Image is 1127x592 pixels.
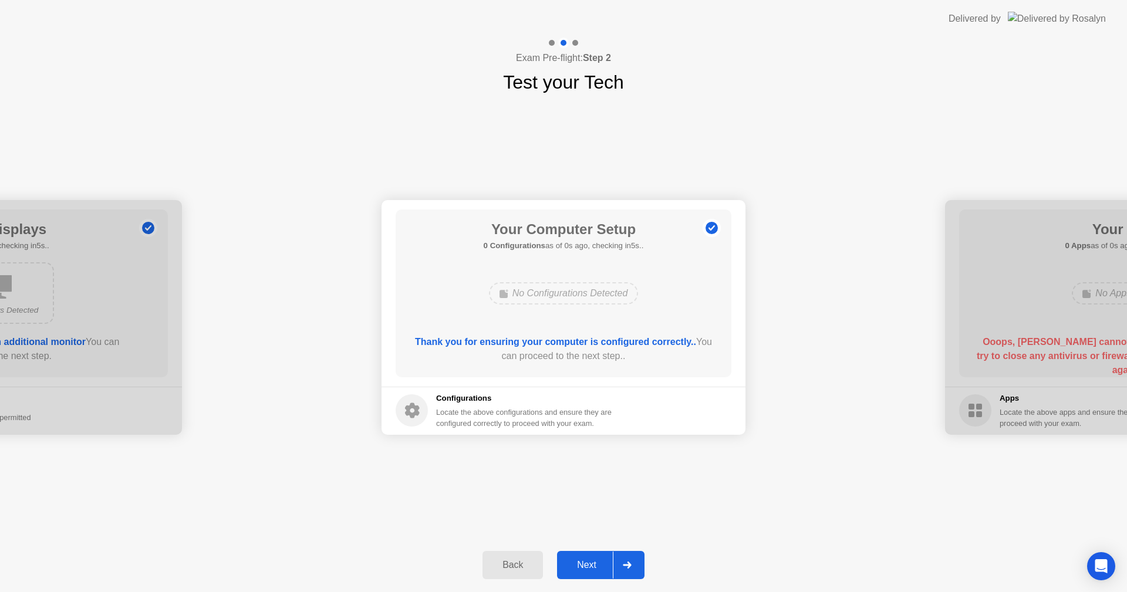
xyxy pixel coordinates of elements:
b: Thank you for ensuring your computer is configured correctly.. [415,337,696,347]
h4: Exam Pre-flight: [516,51,611,65]
div: You can proceed to the next step.. [413,335,715,363]
b: 0 Configurations [484,241,545,250]
h5: Configurations [436,393,614,404]
img: Delivered by Rosalyn [1008,12,1106,25]
h1: Test your Tech [503,68,624,96]
div: Back [486,560,539,570]
div: Delivered by [949,12,1001,26]
button: Back [482,551,543,579]
h5: as of 0s ago, checking in5s.. [484,240,644,252]
div: Next [561,560,613,570]
h1: Your Computer Setup [484,219,644,240]
button: Next [557,551,645,579]
div: Locate the above configurations and ensure they are configured correctly to proceed with your exam. [436,407,614,429]
div: No Configurations Detected [489,282,639,305]
b: Step 2 [583,53,611,63]
div: Open Intercom Messenger [1087,552,1115,580]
